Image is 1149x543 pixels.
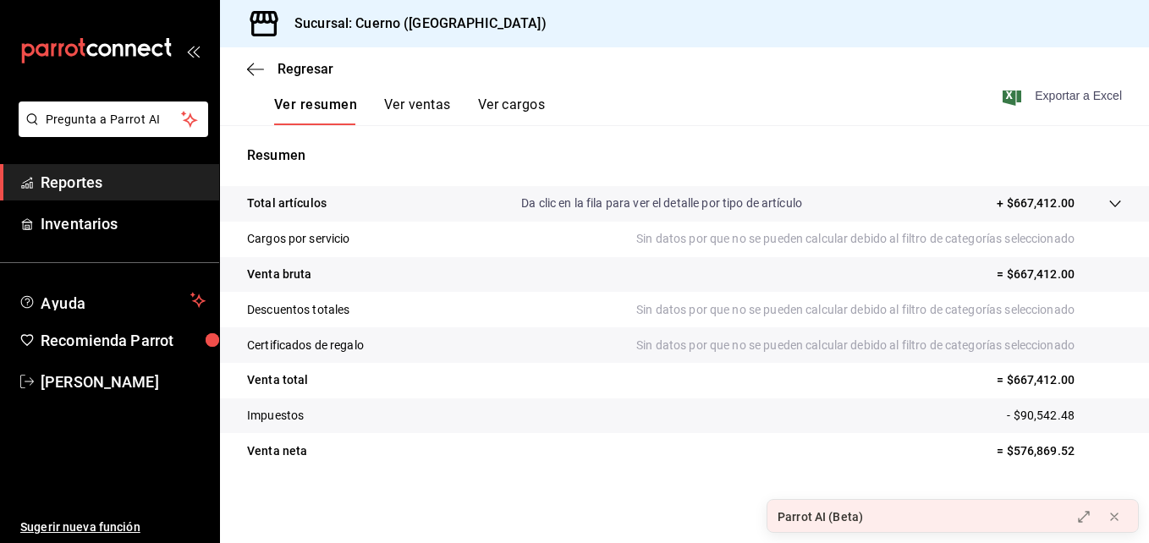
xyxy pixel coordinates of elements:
[997,371,1122,389] p: = $667,412.00
[41,173,102,191] font: Reportes
[247,442,307,460] p: Venta neta
[12,123,208,140] a: Pregunta a Parrot AI
[41,215,118,233] font: Inventarios
[247,61,333,77] button: Regresar
[247,266,311,283] p: Venta bruta
[636,337,1122,354] p: Sin datos por que no se pueden calcular debido al filtro de categorías seleccionado
[247,230,350,248] p: Cargos por servicio
[247,337,364,354] p: Certificados de regalo
[997,266,1122,283] p: = $667,412.00
[997,195,1075,212] p: + $667,412.00
[247,145,1122,166] p: Resumen
[41,290,184,310] span: Ayuda
[41,332,173,349] font: Recomienda Parrot
[46,111,182,129] span: Pregunta a Parrot AI
[281,14,547,34] h3: Sucursal: Cuerno ([GEOGRAPHIC_DATA])
[1007,407,1122,425] p: - $90,542.48
[274,96,545,125] div: Pestañas de navegación
[521,195,802,212] p: Da clic en la fila para ver el detalle por tipo de artículo
[384,96,451,125] button: Ver ventas
[274,96,357,113] font: Ver resumen
[247,371,308,389] p: Venta total
[636,230,1122,248] p: Sin datos por que no se pueden calcular debido al filtro de categorías seleccionado
[20,520,140,534] font: Sugerir nueva función
[997,442,1122,460] p: = $576,869.52
[478,96,546,125] button: Ver cargos
[247,301,349,319] p: Descuentos totales
[1006,85,1122,106] button: Exportar a Excel
[636,301,1122,319] p: Sin datos por que no se pueden calcular debido al filtro de categorías seleccionado
[19,101,208,137] button: Pregunta a Parrot AI
[186,44,200,58] button: open_drawer_menu
[278,61,333,77] span: Regresar
[247,195,327,212] p: Total artículos
[1035,89,1122,102] font: Exportar a Excel
[778,508,863,526] div: Parrot AI (Beta)
[41,373,159,391] font: [PERSON_NAME]
[247,407,304,425] p: Impuestos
